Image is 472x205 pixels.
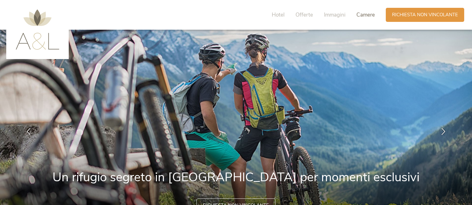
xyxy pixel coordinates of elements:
[356,11,375,18] span: Camere
[296,11,313,18] span: Offerte
[16,9,59,50] img: AMONTI & LUNARIS Wellnessresort
[272,11,285,18] span: Hotel
[324,11,345,18] span: Immagini
[392,12,458,18] span: Richiesta non vincolante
